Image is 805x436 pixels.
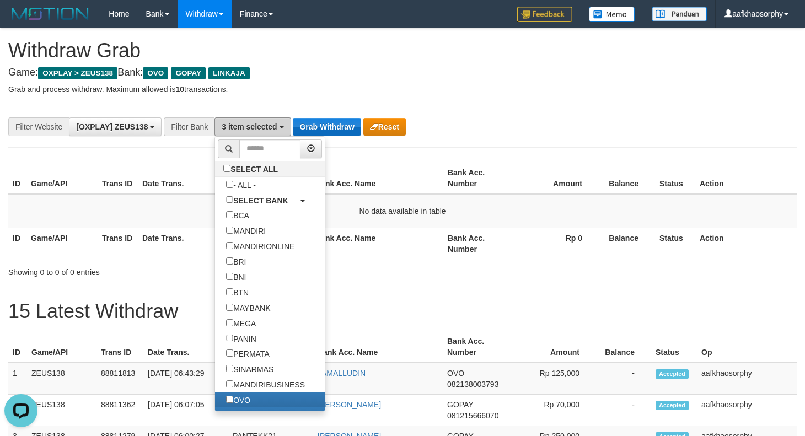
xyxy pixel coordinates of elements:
span: Accepted [656,401,689,410]
td: ZEUS138 [27,395,96,426]
img: MOTION_logo.png [8,6,92,22]
label: BCA [215,207,260,223]
span: LINKAJA [208,67,250,79]
span: OXPLAY > ZEUS138 [38,67,117,79]
input: BCA [226,211,233,218]
span: GOPAY [171,67,206,79]
th: Bank Acc. Name [311,163,443,194]
span: Copy 081215666070 to clipboard [447,411,498,420]
th: Balance [599,163,655,194]
label: SINARMAS [215,361,285,376]
input: BRI [226,257,233,265]
label: MANDIRIBUSINESS [215,376,316,392]
th: Action [695,163,797,194]
b: SELECT BANK [233,196,288,204]
input: MANDIRIONLINE [226,242,233,249]
h1: 15 Latest Withdraw [8,300,797,322]
input: SINARMAS [226,365,233,372]
input: BTN [226,288,233,295]
td: 1 [8,363,27,395]
h1: Withdraw Grab [8,40,797,62]
span: OVO [143,67,168,79]
label: OVO [215,392,261,407]
th: Bank Acc. Number [443,228,514,259]
input: SELECT BANK [226,196,233,203]
th: Amount [514,163,599,194]
button: Grab Withdraw [293,118,361,136]
td: 88811362 [96,395,143,426]
th: Date Trans. [138,228,224,259]
td: Rp 125,000 [513,363,596,395]
label: MEGA [215,315,267,331]
span: [OXPLAY] ZEUS138 [76,122,148,131]
th: Bank Acc. Number [443,163,514,194]
button: Reset [363,118,406,136]
th: ID [8,228,26,259]
th: Game/API [26,163,98,194]
th: ID [8,331,27,363]
th: Action [695,228,797,259]
label: PERMATA [215,346,281,361]
div: Filter Website [8,117,69,136]
div: Filter Bank [164,117,214,136]
button: Open LiveChat chat widget [4,4,37,37]
a: SELECT BANK [215,192,325,208]
input: MANDIRI [226,227,233,234]
a: [PERSON_NAME] [318,400,381,409]
label: SELECT ALL [215,161,289,176]
label: BRI [215,254,257,269]
th: Trans ID [98,228,138,259]
td: - [596,395,651,426]
td: 88811813 [96,363,143,395]
th: Status [655,163,695,194]
input: PERMATA [226,349,233,357]
td: aafkhaosorphy [697,363,797,395]
th: Bank Acc. Name [313,331,443,363]
button: 3 item selected [214,117,291,136]
button: [OXPLAY] ZEUS138 [69,117,162,136]
input: SELECT ALL [223,165,230,172]
td: aafkhaosorphy [697,395,797,426]
th: Date Trans. [143,331,228,363]
input: MEGA [226,319,233,326]
a: JAMALLUDIN [318,369,366,378]
td: [DATE] 06:07:05 [143,395,228,426]
input: PANIN [226,335,233,342]
input: OVO [226,396,233,403]
td: No data available in table [8,194,797,228]
td: ZEUS138 [27,363,96,395]
label: MAYBANK [215,300,281,315]
label: BNI [215,269,257,284]
th: Balance [599,228,655,259]
h4: Game: Bank: [8,67,797,78]
th: Trans ID [96,331,143,363]
th: Amount [513,331,596,363]
th: Trans ID [98,163,138,194]
td: - [596,363,651,395]
img: Button%20Memo.svg [589,7,635,22]
label: PANIN [215,331,267,346]
th: Status [655,228,695,259]
span: Accepted [656,369,689,379]
input: MANDIRIBUSINESS [226,380,233,387]
label: MANDIRI [215,223,277,238]
th: ID [8,163,26,194]
label: MANDIRIONLINE [215,238,305,254]
img: Feedback.jpg [517,7,572,22]
th: Balance [596,331,651,363]
th: Status [651,331,697,363]
input: BNI [226,273,233,280]
td: Rp 70,000 [513,395,596,426]
th: Game/API [27,331,96,363]
td: [DATE] 06:43:29 [143,363,228,395]
p: Grab and process withdraw. Maximum allowed is transactions. [8,84,797,95]
span: 3 item selected [222,122,277,131]
th: Bank Acc. Number [443,331,513,363]
div: Showing 0 to 0 of 0 entries [8,262,327,278]
strong: 10 [175,85,184,94]
input: MAYBANK [226,304,233,311]
label: BTN [215,284,260,300]
label: - ALL - [215,177,267,192]
th: Game/API [26,228,98,259]
img: panduan.png [652,7,707,21]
